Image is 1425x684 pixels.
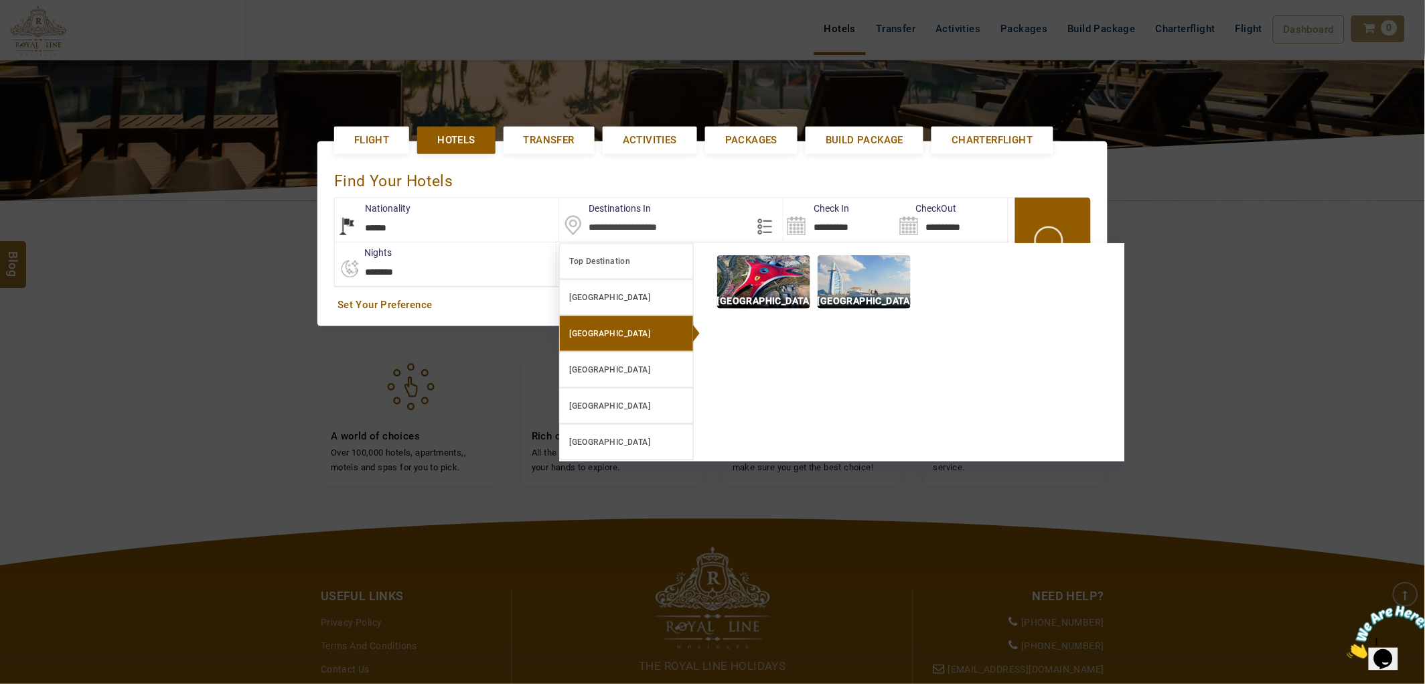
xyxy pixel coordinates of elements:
label: Destinations In [559,202,652,215]
a: [GEOGRAPHIC_DATA] [559,316,694,352]
label: CheckOut [896,202,957,215]
span: Transfer [524,133,575,147]
label: nights [334,246,392,259]
a: Hotels [417,127,495,154]
a: Top Destination [559,243,694,279]
a: Transfer [504,127,595,154]
a: Activities [603,127,697,154]
a: Set Your Preference [337,298,1087,312]
label: Check In [783,202,849,215]
b: [GEOGRAPHIC_DATA] [570,437,651,447]
span: 1 [5,5,11,17]
a: [GEOGRAPHIC_DATA] [559,279,694,316]
b: Top Destination [570,257,631,266]
a: [GEOGRAPHIC_DATA] [559,352,694,388]
iframe: chat widget [1342,600,1425,664]
a: Flight [334,127,409,154]
span: Hotels [437,133,475,147]
div: Find Your Hotels [334,158,1091,198]
input: Search [783,198,895,242]
img: Chat attention grabber [5,5,88,58]
a: Packages [705,127,798,154]
p: [GEOGRAPHIC_DATA] [818,293,911,309]
a: Charterflight [931,127,1053,154]
input: Search [896,198,1008,242]
p: [GEOGRAPHIC_DATA] [717,293,810,309]
label: Nationality [335,202,410,215]
a: [GEOGRAPHIC_DATA] [559,388,694,424]
span: Packages [725,133,777,147]
b: [GEOGRAPHIC_DATA] [570,293,651,302]
b: [GEOGRAPHIC_DATA] [570,401,651,411]
img: img [818,255,911,309]
span: Flight [354,133,389,147]
span: Charterflight [952,133,1033,147]
label: Rooms [556,246,616,259]
img: img [717,255,810,309]
a: [GEOGRAPHIC_DATA] [559,424,694,460]
a: Build Package [806,127,923,154]
span: Activities [623,133,677,147]
b: [GEOGRAPHIC_DATA] [570,329,651,338]
b: [GEOGRAPHIC_DATA] [570,365,651,374]
span: Build Package [826,133,903,147]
